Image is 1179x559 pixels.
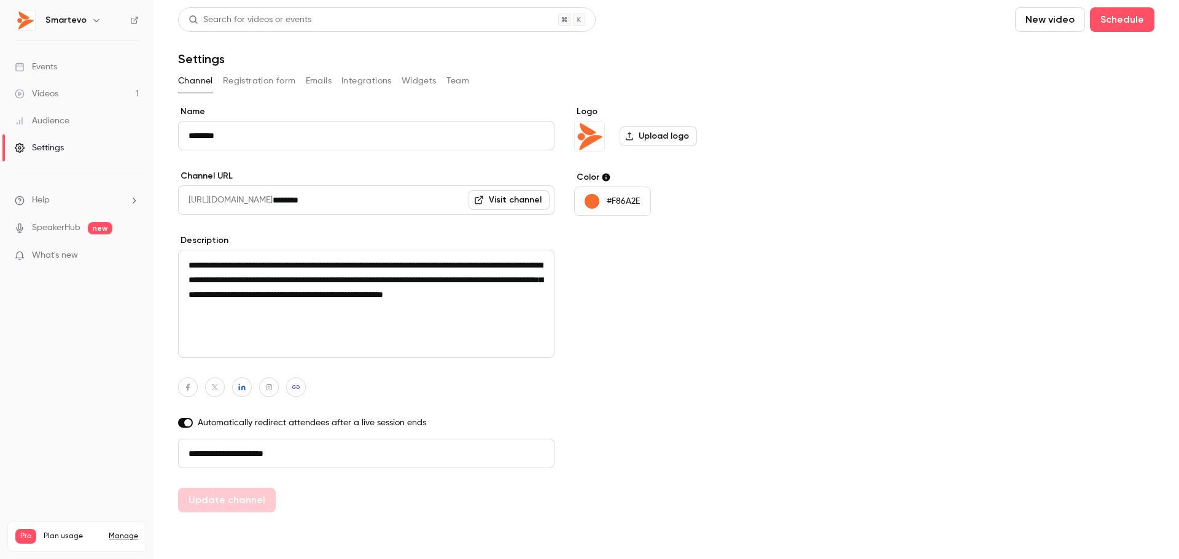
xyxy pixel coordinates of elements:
[32,249,78,262] span: What's new
[306,71,332,91] button: Emails
[15,142,64,154] div: Settings
[341,71,392,91] button: Integrations
[178,185,273,215] span: [URL][DOMAIN_NAME]
[15,10,35,30] img: Smartevo
[109,531,138,541] a: Manage
[88,222,112,234] span: new
[15,529,36,544] span: Pro
[1090,7,1154,32] button: Schedule
[15,115,69,127] div: Audience
[15,88,58,100] div: Videos
[44,531,101,541] span: Plan usage
[607,195,640,207] p: #F86A2E
[15,194,139,207] li: help-dropdown-opener
[189,13,311,26] div: Search for videos or events
[45,14,87,26] h6: Smartevo
[446,71,470,91] button: Team
[178,417,554,429] label: Automatically redirect attendees after a live session ends
[178,170,554,182] label: Channel URL
[574,187,651,216] button: #F86A2E
[575,121,604,151] img: Smartevo
[469,190,550,210] a: Visit channel
[223,71,296,91] button: Registration form
[402,71,437,91] button: Widgets
[574,106,763,118] label: Logo
[32,194,50,207] span: Help
[574,106,763,152] section: Logo
[178,52,225,66] h1: Settings
[32,222,80,234] a: SpeakerHub
[15,61,57,73] div: Events
[178,234,554,247] label: Description
[1015,7,1085,32] button: New video
[178,71,213,91] button: Channel
[620,126,697,146] label: Upload logo
[574,171,763,183] label: Color
[178,106,554,118] label: Name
